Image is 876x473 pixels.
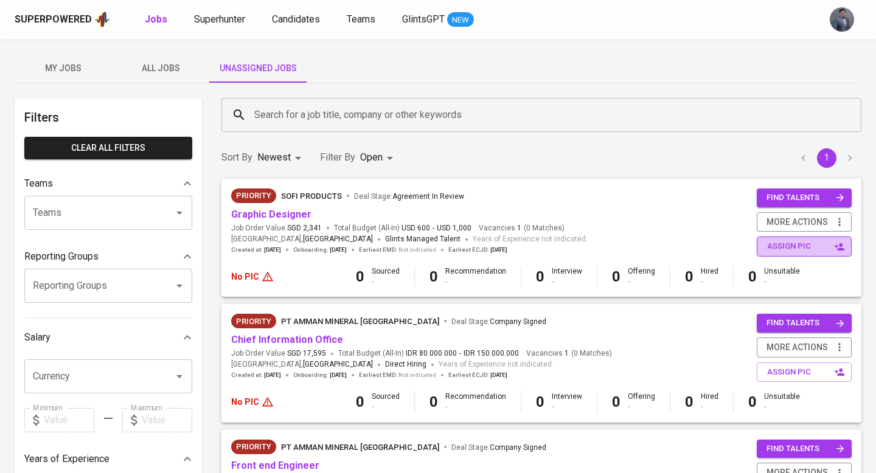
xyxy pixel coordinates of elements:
[231,188,276,203] div: New Job received from Demand Team
[767,240,844,254] span: assign pic
[445,277,506,287] div: -
[24,137,192,159] button: Clear All filters
[685,268,693,285] b: 0
[429,268,438,285] b: 0
[757,337,852,357] button: more actions
[402,13,445,25] span: GlintsGPT
[231,233,373,246] span: [GEOGRAPHIC_DATA] ,
[398,246,436,254] span: Not indicated
[231,223,322,233] span: Job Order Value
[22,61,105,76] span: My Jobs
[231,359,373,371] span: [GEOGRAPHIC_DATA] ,
[445,402,506,412] div: -
[479,223,565,233] span: Vacancies ( 0 Matches )
[437,223,471,233] span: USD 1,000
[766,215,828,230] span: more actions
[330,371,347,379] span: [DATE]
[448,371,507,379] span: Earliest ECJD :
[685,393,693,410] b: 0
[231,271,259,283] p: No PIC
[536,268,544,285] b: 0
[757,314,852,333] button: find talents
[171,277,188,294] button: Open
[194,13,245,25] span: Superhunter
[142,408,192,432] input: Value
[217,61,299,76] span: Unassigned Jobs
[372,392,400,412] div: Sourced
[406,348,457,359] span: IDR 80.000.000
[552,266,582,287] div: Interview
[119,61,202,76] span: All Jobs
[320,150,355,165] p: Filter By
[612,268,620,285] b: 0
[287,348,326,359] span: SGD 17,595
[293,371,347,379] span: Onboarding :
[433,223,434,233] span: -
[24,325,192,350] div: Salary
[372,277,400,287] div: -
[515,223,521,233] span: 1
[34,140,182,156] span: Clear All filters
[757,440,852,458] button: find talents
[552,392,582,412] div: Interview
[701,392,718,412] div: Hired
[24,244,192,269] div: Reporting Groups
[194,12,248,27] a: Superhunter
[257,147,305,169] div: Newest
[429,393,438,410] b: 0
[356,268,364,285] b: 0
[145,12,170,27] a: Jobs
[402,12,474,27] a: GlintsGPT NEW
[24,249,99,264] p: Reporting Groups
[24,171,192,196] div: Teams
[347,13,375,25] span: Teams
[764,392,800,412] div: Unsuitable
[490,371,507,379] span: [DATE]
[385,235,461,243] span: Glints Managed Talent
[490,246,507,254] span: [DATE]
[445,392,506,412] div: Recommendation
[360,151,383,163] span: Open
[401,223,430,233] span: USD 600
[464,348,519,359] span: IDR 150.000.000
[767,365,844,379] span: assign pic
[459,348,461,359] span: -
[264,371,281,379] span: [DATE]
[451,317,546,326] span: Deal Stage :
[748,268,757,285] b: 0
[439,359,554,371] span: Years of Experience not indicated.
[287,223,322,233] span: SGD 2,341
[445,266,506,287] div: Recommendation
[356,393,364,410] b: 0
[257,150,291,165] p: Newest
[15,10,111,29] a: Superpoweredapp logo
[392,192,464,201] span: Agreement In Review
[347,12,378,27] a: Teams
[536,393,544,410] b: 0
[628,392,655,412] div: Offering
[448,246,507,254] span: Earliest ECJD :
[526,348,612,359] span: Vacancies ( 0 Matches )
[473,233,588,246] span: Years of Experience not indicated.
[490,317,546,326] span: Company Signed
[359,371,436,379] span: Earliest EMD :
[764,277,800,287] div: -
[628,277,655,287] div: -
[281,192,342,201] span: SOFi Products
[44,408,94,432] input: Value
[830,7,854,32] img: jhon@glints.com
[231,348,326,359] span: Job Order Value
[764,402,800,412] div: -
[628,402,655,412] div: -
[171,204,188,221] button: Open
[385,360,426,368] span: Direct Hiring
[563,348,569,359] span: 1
[303,359,373,371] span: [GEOGRAPHIC_DATA]
[451,443,546,452] span: Deal Stage :
[272,13,320,25] span: Candidates
[231,460,319,471] a: Front end Engineer
[757,236,852,257] button: assign pic
[303,233,373,246] span: [GEOGRAPHIC_DATA]
[764,266,800,287] div: Unsuitable
[360,147,397,169] div: Open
